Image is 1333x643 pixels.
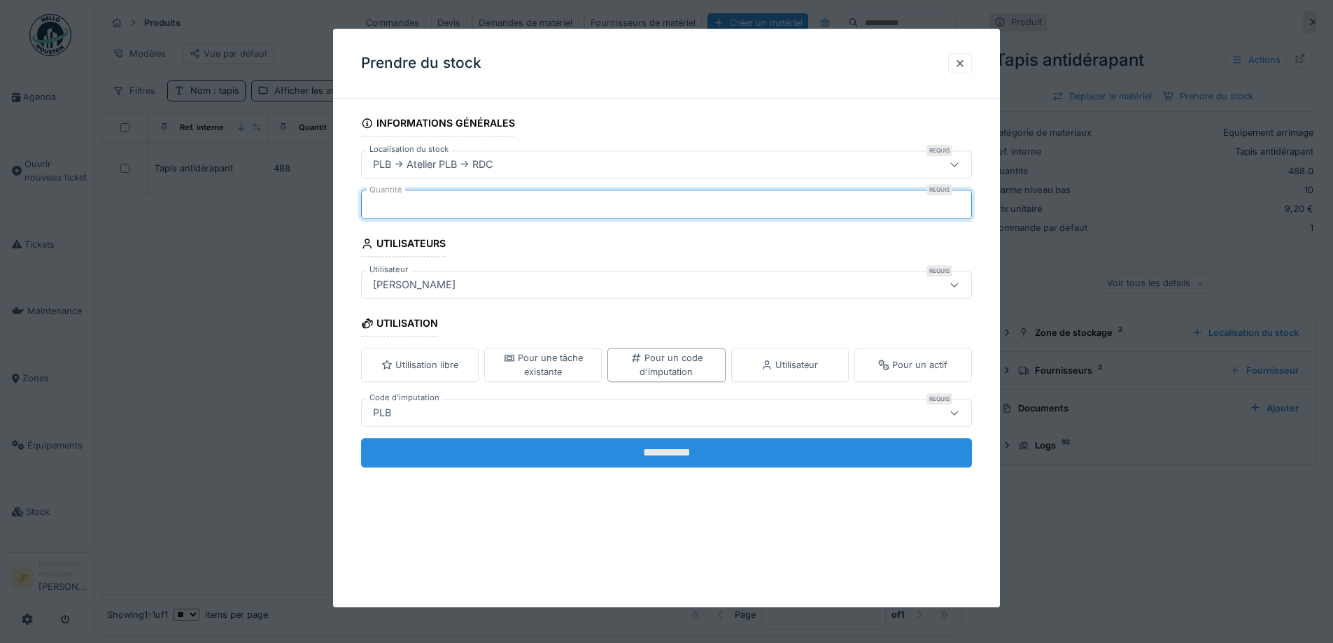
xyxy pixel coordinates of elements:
[381,358,458,372] div: Utilisation libre
[491,352,595,379] div: Pour une tâche existante
[367,143,451,155] label: Localisation du stock
[761,358,818,372] div: Utilisateur
[926,145,952,156] div: Requis
[614,352,719,379] div: Pour un code d'imputation
[361,113,515,136] div: Informations générales
[361,233,446,257] div: Utilisateurs
[367,392,442,404] label: Code d'imputation
[926,184,952,195] div: Requis
[367,278,461,293] div: [PERSON_NAME]
[367,157,499,172] div: PLB -> Atelier PLB -> RDC
[926,266,952,277] div: Requis
[367,264,411,276] label: Utilisateur
[926,393,952,404] div: Requis
[878,358,947,372] div: Pour un actif
[367,405,397,421] div: PLB
[361,55,481,72] h3: Prendre du stock
[361,313,438,337] div: Utilisation
[367,184,405,196] label: Quantité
